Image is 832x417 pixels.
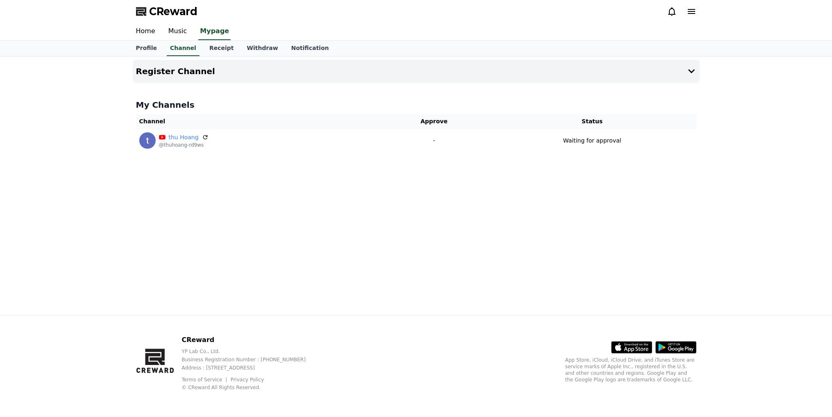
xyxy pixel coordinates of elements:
[167,41,199,56] a: Channel
[181,384,319,391] p: © CReward All Rights Reserved.
[285,41,336,56] a: Notification
[139,132,156,149] img: thu Hoang
[133,60,700,83] button: Register Channel
[149,5,197,18] span: CReward
[181,335,319,345] p: CReward
[565,357,696,383] p: App Store, iCloud, iCloud Drive, and iTunes Store are service marks of Apple Inc., registered in ...
[162,23,194,40] a: Music
[203,41,240,56] a: Receipt
[129,41,163,56] a: Profile
[181,365,319,371] p: Address : [STREET_ADDRESS]
[181,348,319,355] p: YP Lab Co., Ltd.
[169,133,199,142] a: thu Hoang
[159,142,209,148] p: @thuhoang-rd9ws
[231,377,264,383] a: Privacy Policy
[563,136,621,145] p: Waiting for approval
[488,114,696,129] th: Status
[136,5,197,18] a: CReward
[129,23,162,40] a: Home
[198,23,231,40] a: Mypage
[380,114,488,129] th: Approve
[136,114,380,129] th: Channel
[240,41,284,56] a: Withdraw
[181,377,228,383] a: Terms of Service
[136,67,215,76] h4: Register Channel
[181,356,319,363] p: Business Registration Number : [PHONE_NUMBER]
[136,99,696,111] h4: My Channels
[383,136,485,145] p: -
